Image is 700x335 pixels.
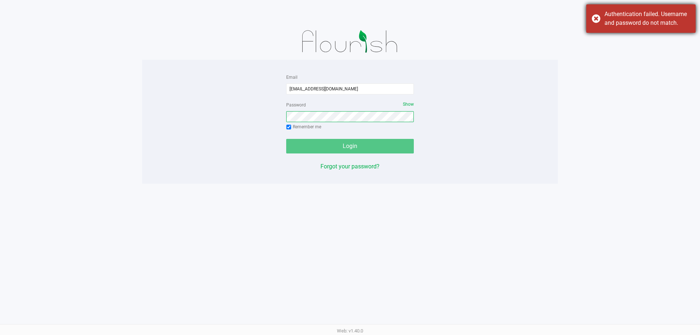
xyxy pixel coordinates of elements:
[320,162,380,171] button: Forgot your password?
[337,328,363,334] span: Web: v1.40.0
[286,125,291,130] input: Remember me
[286,74,297,81] label: Email
[403,102,414,107] span: Show
[286,102,306,108] label: Password
[604,10,690,27] div: Authentication failed. Username and password do not match.
[286,124,321,130] label: Remember me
